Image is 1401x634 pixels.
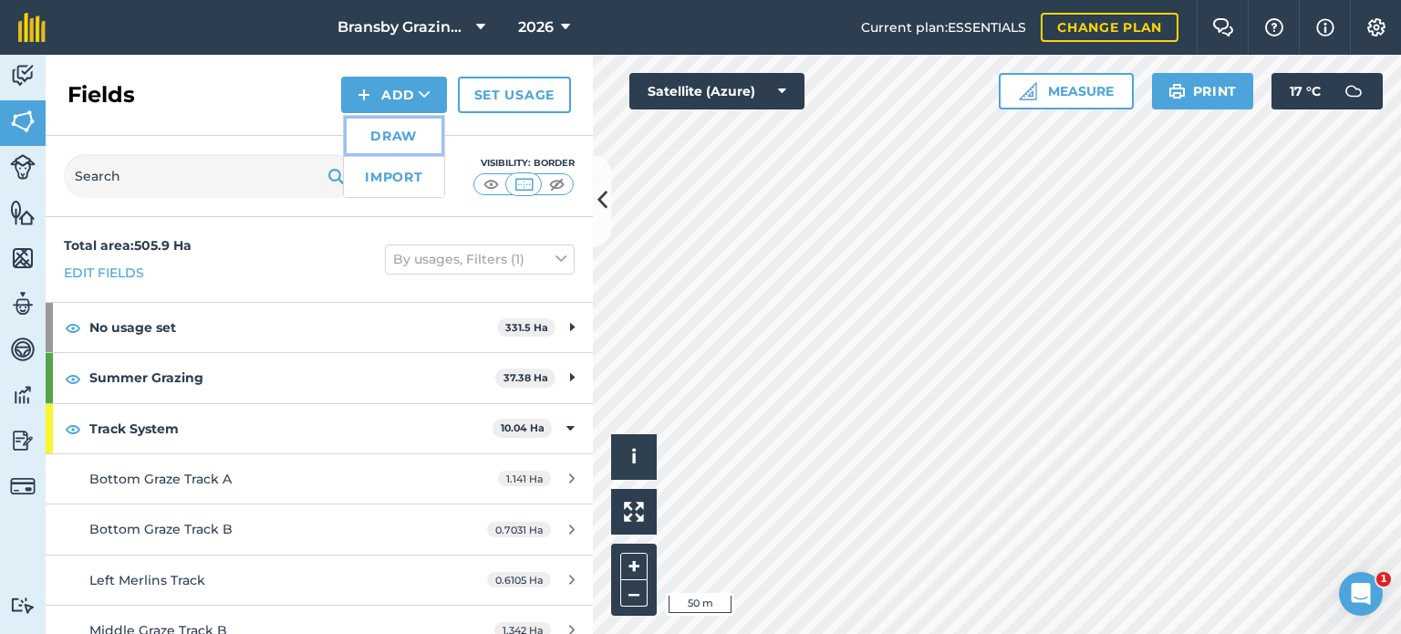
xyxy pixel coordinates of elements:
[513,175,535,193] img: svg+xml;base64,PHN2ZyB4bWxucz0iaHR0cDovL3d3dy53My5vcmcvMjAwMC9zdmciIHdpZHRoPSI1MCIgaGVpZ2h0PSI0MC...
[1019,82,1037,100] img: Ruler icon
[458,77,571,113] a: Set usage
[501,421,545,434] strong: 10.04 Ha
[10,62,36,89] img: svg+xml;base64,PD94bWwgdmVyc2lvbj0iMS4wIiBlbmNvZGluZz0idXRmLTgiPz4KPCEtLSBHZW5lcmF0b3I6IEFkb2JlIE...
[999,73,1134,109] button: Measure
[337,16,469,38] span: Bransby Grazing Plans
[341,77,447,113] button: Add DrawImport
[505,321,548,334] strong: 331.5 Ha
[46,454,593,504] a: Bottom Graze Track A1.141 Ha
[620,580,648,607] button: –
[503,371,548,384] strong: 37.38 Ha
[611,434,657,480] button: i
[10,597,36,614] img: svg+xml;base64,PD94bWwgdmVyc2lvbj0iMS4wIiBlbmNvZGluZz0idXRmLTgiPz4KPCEtLSBHZW5lcmF0b3I6IEFkb2JlIE...
[46,404,593,453] div: Track System10.04 Ha
[385,244,575,274] button: By usages, Filters (1)
[64,263,144,283] a: Edit fields
[1316,16,1334,38] img: svg+xml;base64,PHN2ZyB4bWxucz0iaHR0cDovL3d3dy53My5vcmcvMjAwMC9zdmciIHdpZHRoPSIxNyIgaGVpZ2h0PSIxNy...
[46,504,593,554] a: Bottom Graze Track B0.7031 Ha
[1290,73,1321,109] span: 17 ° C
[10,108,36,135] img: svg+xml;base64,PHN2ZyB4bWxucz0iaHR0cDovL3d3dy53My5vcmcvMjAwMC9zdmciIHdpZHRoPSI1NiIgaGVpZ2h0PSI2MC...
[89,353,495,402] strong: Summer Grazing
[1152,73,1254,109] button: Print
[89,303,497,352] strong: No usage set
[629,73,804,109] button: Satellite (Azure)
[1376,572,1391,587] span: 1
[472,156,575,171] div: Visibility: Border
[46,556,593,605] a: Left Merlins Track0.6105 Ha
[10,473,36,499] img: svg+xml;base64,PD94bWwgdmVyc2lvbj0iMS4wIiBlbmNvZGluZz0idXRmLTgiPz4KPCEtLSBHZW5lcmF0b3I6IEFkb2JlIE...
[46,353,593,402] div: Summer Grazing37.38 Ha
[1212,18,1234,36] img: Two speech bubbles overlapping with the left bubble in the forefront
[89,521,233,537] span: Bottom Graze Track B
[46,303,593,352] div: No usage set331.5 Ha
[64,154,356,198] input: Search
[1365,18,1387,36] img: A cog icon
[18,13,46,42] img: fieldmargin Logo
[1263,18,1285,36] img: A question mark icon
[1339,572,1383,616] iframe: Intercom live chat
[10,244,36,272] img: svg+xml;base64,PHN2ZyB4bWxucz0iaHR0cDovL3d3dy53My5vcmcvMjAwMC9zdmciIHdpZHRoPSI1NiIgaGVpZ2h0PSI2MC...
[498,471,551,486] span: 1.141 Ha
[10,154,36,180] img: svg+xml;base64,PD94bWwgdmVyc2lvbj0iMS4wIiBlbmNvZGluZz0idXRmLTgiPz4KPCEtLSBHZW5lcmF0b3I6IEFkb2JlIE...
[67,80,135,109] h2: Fields
[65,418,81,440] img: svg+xml;base64,PHN2ZyB4bWxucz0iaHR0cDovL3d3dy53My5vcmcvMjAwMC9zdmciIHdpZHRoPSIxOCIgaGVpZ2h0PSIyNC...
[545,175,568,193] img: svg+xml;base64,PHN2ZyB4bWxucz0iaHR0cDovL3d3dy53My5vcmcvMjAwMC9zdmciIHdpZHRoPSI1MCIgaGVpZ2h0PSI0MC...
[89,471,232,487] span: Bottom Graze Track A
[10,336,36,363] img: svg+xml;base64,PD94bWwgdmVyc2lvbj0iMS4wIiBlbmNvZGluZz0idXRmLTgiPz4KPCEtLSBHZW5lcmF0b3I6IEFkb2JlIE...
[65,317,81,338] img: svg+xml;base64,PHN2ZyB4bWxucz0iaHR0cDovL3d3dy53My5vcmcvMjAwMC9zdmciIHdpZHRoPSIxOCIgaGVpZ2h0PSIyNC...
[64,237,192,254] strong: Total area : 505.9 Ha
[344,157,444,197] a: Import
[518,16,554,38] span: 2026
[631,445,637,468] span: i
[344,116,444,156] a: Draw
[358,84,370,106] img: svg+xml;base64,PHN2ZyB4bWxucz0iaHR0cDovL3d3dy53My5vcmcvMjAwMC9zdmciIHdpZHRoPSIxNCIgaGVpZ2h0PSIyNC...
[1168,80,1186,102] img: svg+xml;base64,PHN2ZyB4bWxucz0iaHR0cDovL3d3dy53My5vcmcvMjAwMC9zdmciIHdpZHRoPSIxOSIgaGVpZ2h0PSIyNC...
[480,175,503,193] img: svg+xml;base64,PHN2ZyB4bWxucz0iaHR0cDovL3d3dy53My5vcmcvMjAwMC9zdmciIHdpZHRoPSI1MCIgaGVpZ2h0PSI0MC...
[10,381,36,409] img: svg+xml;base64,PD94bWwgdmVyc2lvbj0iMS4wIiBlbmNvZGluZz0idXRmLTgiPz4KPCEtLSBHZW5lcmF0b3I6IEFkb2JlIE...
[65,368,81,390] img: svg+xml;base64,PHN2ZyB4bWxucz0iaHR0cDovL3d3dy53My5vcmcvMjAwMC9zdmciIHdpZHRoPSIxOCIgaGVpZ2h0PSIyNC...
[861,17,1026,37] span: Current plan : ESSENTIALS
[624,502,644,522] img: Four arrows, one pointing top left, one top right, one bottom right and the last bottom left
[10,199,36,226] img: svg+xml;base64,PHN2ZyB4bWxucz0iaHR0cDovL3d3dy53My5vcmcvMjAwMC9zdmciIHdpZHRoPSI1NiIgaGVpZ2h0PSI2MC...
[89,572,205,588] span: Left Merlins Track
[1271,73,1383,109] button: 17 °C
[327,165,345,187] img: svg+xml;base64,PHN2ZyB4bWxucz0iaHR0cDovL3d3dy53My5vcmcvMjAwMC9zdmciIHdpZHRoPSIxOSIgaGVpZ2h0PSIyNC...
[1041,13,1178,42] a: Change plan
[89,404,493,453] strong: Track System
[10,427,36,454] img: svg+xml;base64,PD94bWwgdmVyc2lvbj0iMS4wIiBlbmNvZGluZz0idXRmLTgiPz4KPCEtLSBHZW5lcmF0b3I6IEFkb2JlIE...
[10,290,36,317] img: svg+xml;base64,PD94bWwgdmVyc2lvbj0iMS4wIiBlbmNvZGluZz0idXRmLTgiPz4KPCEtLSBHZW5lcmF0b3I6IEFkb2JlIE...
[487,522,551,537] span: 0.7031 Ha
[487,572,551,587] span: 0.6105 Ha
[1335,73,1372,109] img: svg+xml;base64,PD94bWwgdmVyc2lvbj0iMS4wIiBlbmNvZGluZz0idXRmLTgiPz4KPCEtLSBHZW5lcmF0b3I6IEFkb2JlIE...
[620,553,648,580] button: +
